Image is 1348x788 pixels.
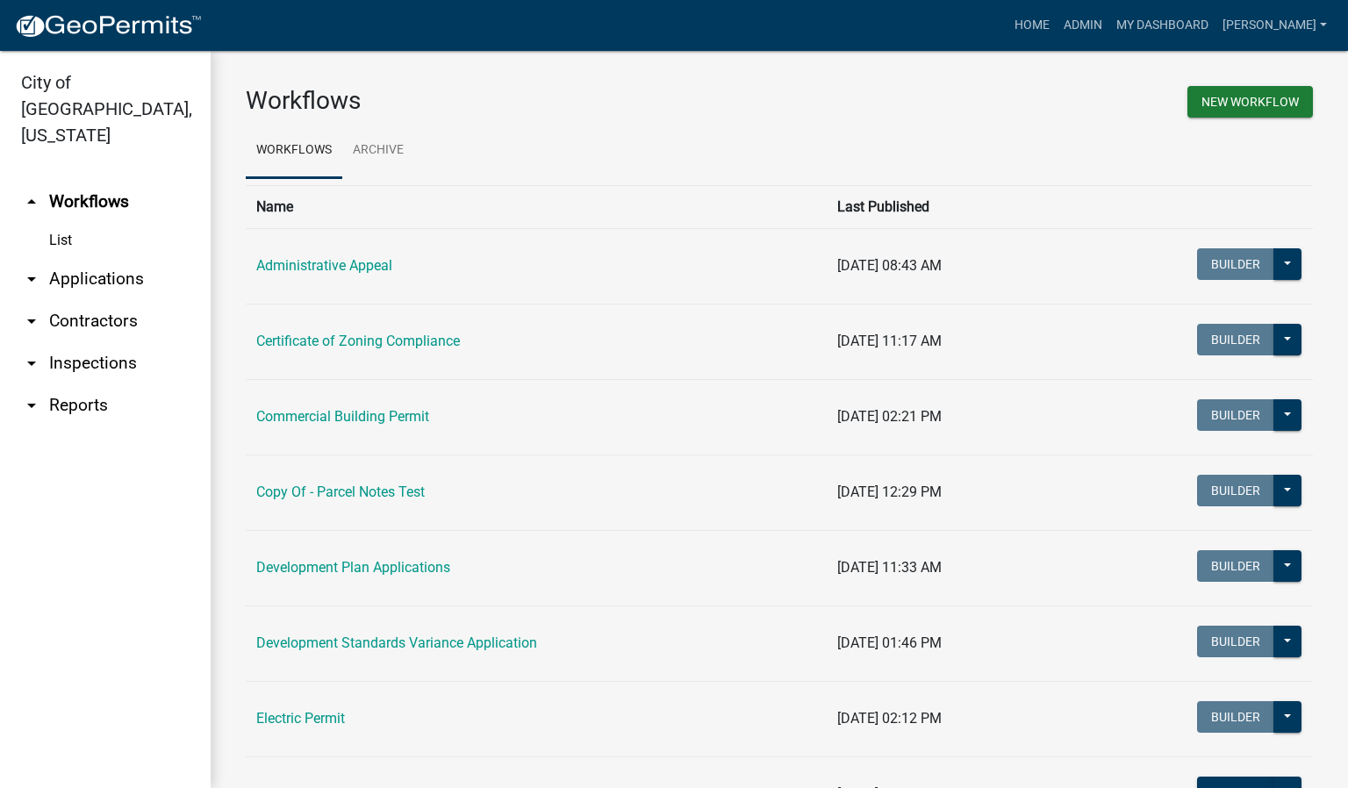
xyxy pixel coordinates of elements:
i: arrow_drop_down [21,395,42,416]
span: [DATE] 11:17 AM [837,333,942,349]
i: arrow_drop_down [21,311,42,332]
a: Archive [342,123,414,179]
a: [PERSON_NAME] [1215,9,1334,42]
span: [DATE] 02:21 PM [837,408,942,425]
a: Development Standards Variance Application [256,634,537,651]
i: arrow_drop_up [21,191,42,212]
a: Development Plan Applications [256,559,450,576]
span: [DATE] 01:46 PM [837,634,942,651]
button: New Workflow [1187,86,1313,118]
a: Certificate of Zoning Compliance [256,333,460,349]
button: Builder [1197,626,1274,657]
a: Administrative Appeal [256,257,392,274]
a: Commercial Building Permit [256,408,429,425]
button: Builder [1197,248,1274,280]
th: Name [246,185,827,228]
a: Copy Of - Parcel Notes Test [256,484,425,500]
span: [DATE] 12:29 PM [837,484,942,500]
a: Admin [1057,9,1109,42]
button: Builder [1197,475,1274,506]
th: Last Published [827,185,1068,228]
a: Workflows [246,123,342,179]
button: Builder [1197,550,1274,582]
a: Electric Permit [256,710,345,727]
span: [DATE] 08:43 AM [837,257,942,274]
i: arrow_drop_down [21,353,42,374]
h3: Workflows [246,86,766,116]
a: Home [1007,9,1057,42]
button: Builder [1197,324,1274,355]
i: arrow_drop_down [21,269,42,290]
button: Builder [1197,399,1274,431]
span: [DATE] 02:12 PM [837,710,942,727]
span: [DATE] 11:33 AM [837,559,942,576]
button: Builder [1197,701,1274,733]
a: My Dashboard [1109,9,1215,42]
